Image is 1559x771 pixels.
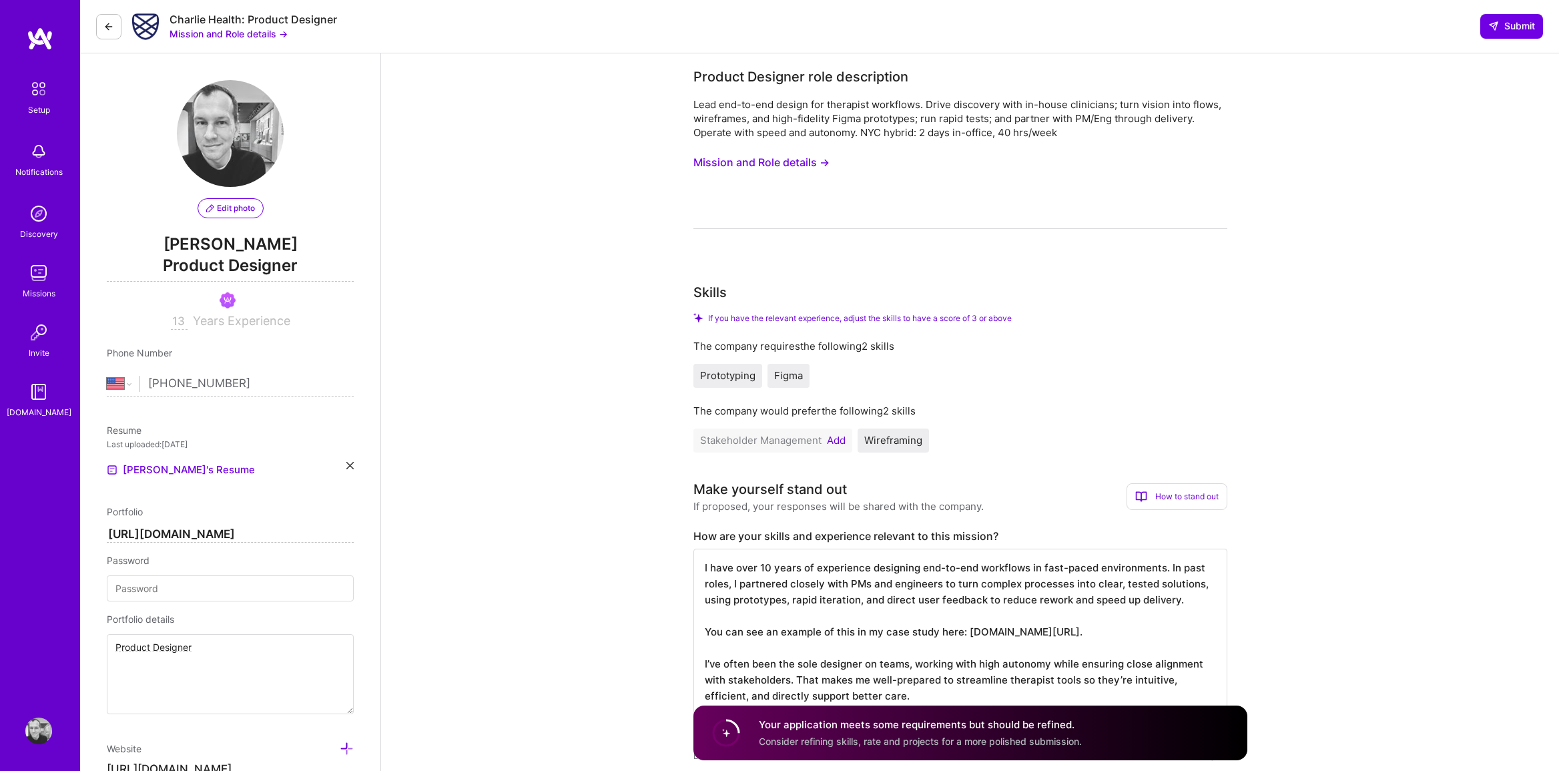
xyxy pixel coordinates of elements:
img: Been on Mission [220,292,236,308]
div: Setup [28,103,50,117]
i: Check [693,313,703,322]
i: icon BookOpen [1135,491,1147,503]
img: logo [27,27,53,51]
div: Charlie Health: Product Designer [170,13,337,27]
input: Password [107,575,354,601]
div: Missions [23,286,55,300]
i: icon LeftArrowDark [103,21,114,32]
img: Company Logo [132,13,159,40]
span: Product Designer [107,254,354,282]
div: Discovery [20,227,58,241]
img: User Avatar [25,718,52,744]
img: teamwork [25,260,52,286]
span: Stakeholder Management [700,434,822,447]
div: Last uploaded: [DATE] [107,437,354,451]
a: User Avatar [22,718,55,744]
div: Invite [29,346,49,360]
img: User Avatar [177,80,284,187]
input: +1 (000) 000-0000 [148,364,354,403]
i: icon Close [346,462,354,469]
button: Mission and Role details → [693,150,830,175]
span: If you have the relevant experience, adjust the skills to have a score of 3 or above [708,313,1012,323]
input: http://... [107,527,354,543]
textarea: Product Designer [107,634,354,714]
div: [DOMAIN_NAME] [7,405,71,419]
div: The company requires the following 2 skills [693,339,1227,353]
span: Portfolio [107,506,143,517]
img: setup [25,75,53,103]
span: Phone Number [107,347,172,358]
span: Wireframing [864,434,922,447]
span: Website [107,743,141,754]
span: Prototyping [700,369,755,382]
span: Resume [107,425,141,436]
img: discovery [25,200,52,227]
button: Submit [1480,14,1543,38]
div: How to stand out [1127,483,1227,510]
label: How are your skills and experience relevant to this mission? [693,529,1227,543]
span: Consider refining skills, rate and projects for a more polished submission. [759,736,1082,747]
img: Invite [25,319,52,346]
input: XX [171,314,188,330]
button: Edit photo [198,198,264,218]
button: Mission and Role details → [170,27,288,41]
span: Figma [774,369,803,382]
img: guide book [25,378,52,405]
button: Add [827,435,846,446]
div: Portfolio details [107,612,354,626]
span: Edit photo [206,202,255,214]
div: Notifications [15,165,63,179]
img: bell [25,138,52,165]
span: Years Experience [193,314,290,328]
div: Lead end-to-end design for therapist workflows. Drive discovery with in-house clinicians; turn vi... [693,97,1227,140]
a: [PERSON_NAME]'s Resume [107,462,255,478]
div: Password [107,553,354,567]
div: Skills [693,282,727,302]
span: Submit [1488,19,1535,33]
textarea: I have over 10 years of experience designing end-to-end workflows in fast-paced environments. In ... [693,549,1227,746]
img: Resume [107,465,117,475]
i: icon PencilPurple [206,204,214,212]
i: icon SendLight [1488,21,1499,31]
div: The company would prefer the following 2 skills [693,404,1227,418]
div: If proposed, your responses will be shared with the company. [693,499,984,513]
div: Product Designer role description [693,67,908,87]
h4: Your application meets some requirements but should be refined. [759,718,1082,732]
span: [PERSON_NAME] [107,234,354,254]
div: Make yourself stand out [693,479,847,499]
